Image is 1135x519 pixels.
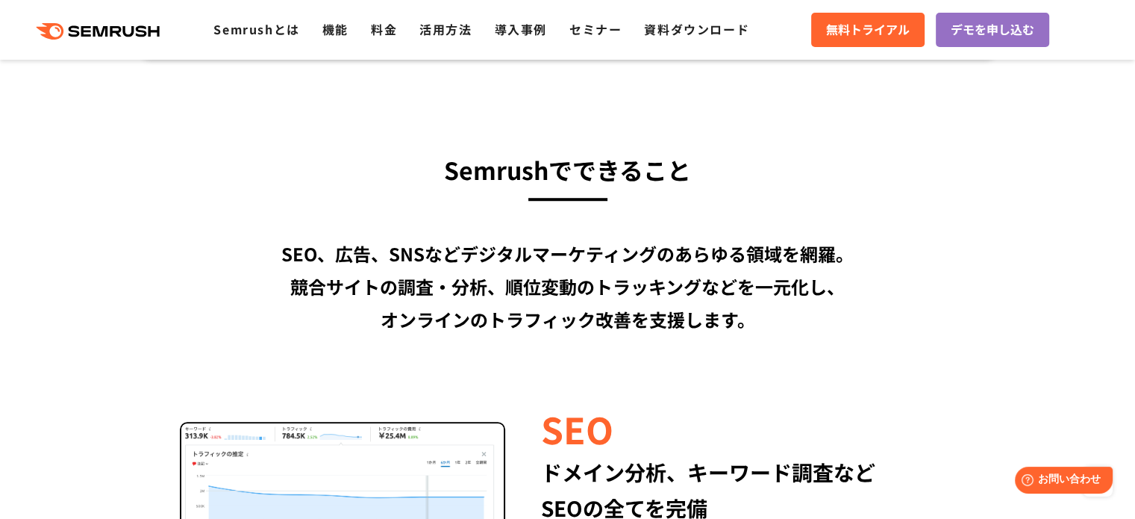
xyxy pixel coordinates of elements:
a: セミナー [569,20,622,38]
a: 導入事例 [495,20,547,38]
span: デモを申し込む [951,20,1034,40]
div: SEO、広告、SNSなどデジタルマーケティングのあらゆる領域を網羅。 競合サイトの調査・分析、順位変動のトラッキングなどを一元化し、 オンラインのトラフィック改善を支援します。 [139,237,997,336]
a: 資料ダウンロード [644,20,749,38]
div: SEO [541,403,955,454]
a: 活用方法 [419,20,472,38]
a: 機能 [322,20,348,38]
iframe: Help widget launcher [1002,461,1119,503]
h3: Semrushでできること [139,149,997,190]
a: デモを申し込む [936,13,1049,47]
a: Semrushとは [213,20,299,38]
a: 無料トライアル [811,13,925,47]
span: 無料トライアル [826,20,910,40]
a: 料金 [371,20,397,38]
